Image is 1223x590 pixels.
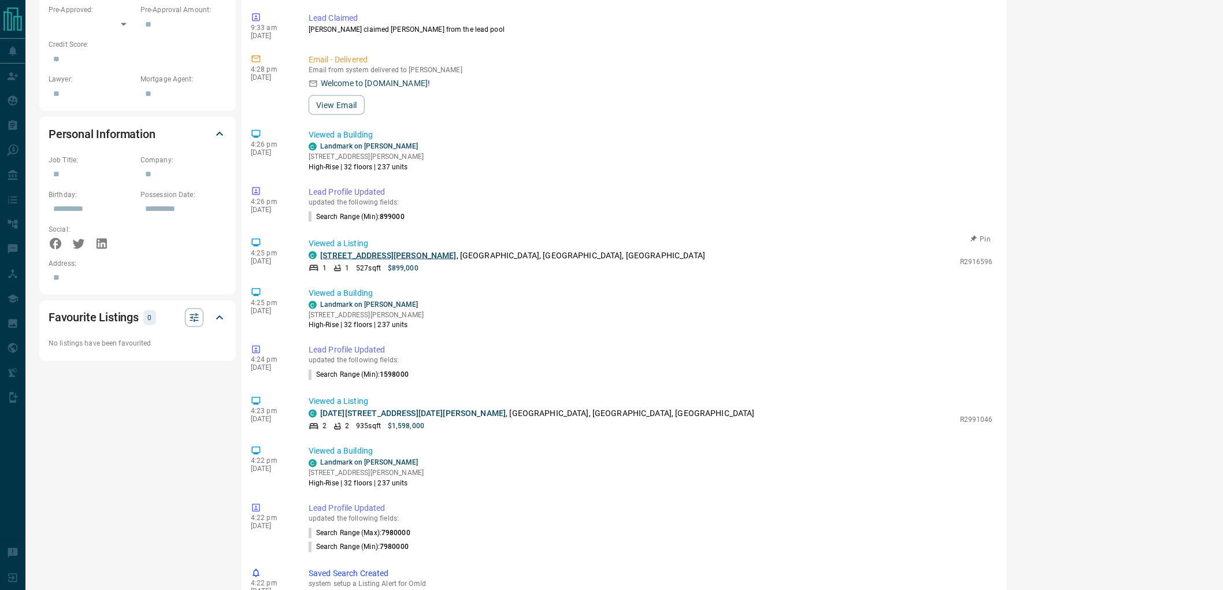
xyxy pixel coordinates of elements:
[380,543,409,551] span: 7980000
[140,5,227,15] p: Pre-Approval Amount:
[309,24,993,35] p: [PERSON_NAME] claimed [PERSON_NAME] from the lead pool
[251,407,291,415] p: 4:23 pm
[320,300,418,309] a: Landmark on [PERSON_NAME]
[320,408,755,420] p: , [GEOGRAPHIC_DATA], [GEOGRAPHIC_DATA], [GEOGRAPHIC_DATA]
[309,129,993,141] p: Viewed a Building
[309,459,317,467] div: condos.ca
[251,140,291,149] p: 4:26 pm
[251,457,291,465] p: 4:22 pm
[356,421,381,432] p: 935 sqft
[251,198,291,206] p: 4:26 pm
[49,155,135,165] p: Job Title:
[309,468,424,478] p: [STREET_ADDRESS][PERSON_NAME]
[388,263,418,273] p: $899,000
[320,142,418,150] a: Landmark on [PERSON_NAME]
[309,198,993,206] p: updated the following fields:
[147,311,153,324] p: 0
[251,514,291,522] p: 4:22 pm
[309,12,993,24] p: Lead Claimed
[251,65,291,73] p: 4:28 pm
[381,529,410,537] span: 7980000
[323,263,327,273] p: 1
[309,143,317,151] div: condos.ca
[251,364,291,372] p: [DATE]
[309,580,993,588] p: system setup a Listing Alert for Omid
[309,151,424,162] p: [STREET_ADDRESS][PERSON_NAME]
[49,5,135,15] p: Pre-Approved:
[309,503,993,515] p: Lead Profile Updated
[251,415,291,424] p: [DATE]
[49,190,135,200] p: Birthday:
[49,74,135,84] p: Lawyer:
[309,66,993,74] p: Email from system delivered to [PERSON_NAME]
[251,149,291,157] p: [DATE]
[309,528,410,539] p: Search Range (Max) :
[49,304,227,332] div: Favourite Listings0
[49,39,227,50] p: Credit Score:
[309,542,409,552] p: Search Range (Min) :
[309,211,405,222] p: Search Range (Min) :
[140,190,227,200] p: Possession Date:
[251,257,291,265] p: [DATE]
[309,301,317,309] div: condos.ca
[309,54,993,66] p: Email - Delivered
[960,257,993,267] p: R2916596
[321,77,430,90] p: Welcome to [DOMAIN_NAME]!
[960,415,993,425] p: R2991046
[251,522,291,530] p: [DATE]
[309,357,993,365] p: updated the following fields:
[49,309,139,327] h2: Favourite Listings
[345,263,349,273] p: 1
[251,356,291,364] p: 4:24 pm
[309,478,424,489] p: High-Rise | 32 floors | 237 units
[309,251,317,259] div: condos.ca
[49,125,155,143] h2: Personal Information
[309,95,365,115] button: View Email
[49,120,227,148] div: Personal Information
[309,446,993,458] p: Viewed a Building
[251,32,291,40] p: [DATE]
[320,459,418,467] a: Landmark on [PERSON_NAME]
[309,370,409,380] p: Search Range (Min) :
[309,287,993,299] p: Viewed a Building
[251,24,291,32] p: 9:33 am
[49,339,227,349] p: No listings have been favourited
[356,263,381,273] p: 527 sqft
[140,74,227,84] p: Mortgage Agent:
[309,162,424,172] p: High-Rise | 32 floors | 237 units
[251,249,291,257] p: 4:25 pm
[309,238,993,250] p: Viewed a Listing
[309,186,993,198] p: Lead Profile Updated
[323,421,327,432] p: 2
[380,371,409,379] span: 1598000
[380,213,405,221] span: 899000
[251,299,291,307] p: 4:25 pm
[49,224,135,235] p: Social:
[251,206,291,214] p: [DATE]
[251,73,291,81] p: [DATE]
[251,465,291,473] p: [DATE]
[320,409,506,418] a: [DATE][STREET_ADDRESS][DATE][PERSON_NAME]
[251,580,291,588] p: 4:22 pm
[345,421,349,432] p: 2
[309,344,993,357] p: Lead Profile Updated
[320,251,457,260] a: [STREET_ADDRESS][PERSON_NAME]
[309,310,424,320] p: [STREET_ADDRESS][PERSON_NAME]
[140,155,227,165] p: Company:
[964,234,998,244] button: Pin
[309,396,993,408] p: Viewed a Listing
[49,258,227,269] p: Address:
[309,568,993,580] p: Saved Search Created
[320,250,705,262] p: , [GEOGRAPHIC_DATA], [GEOGRAPHIC_DATA], [GEOGRAPHIC_DATA]
[309,320,424,331] p: High-Rise | 32 floors | 237 units
[309,515,993,523] p: updated the following fields:
[388,421,424,432] p: $1,598,000
[309,410,317,418] div: condos.ca
[251,307,291,315] p: [DATE]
